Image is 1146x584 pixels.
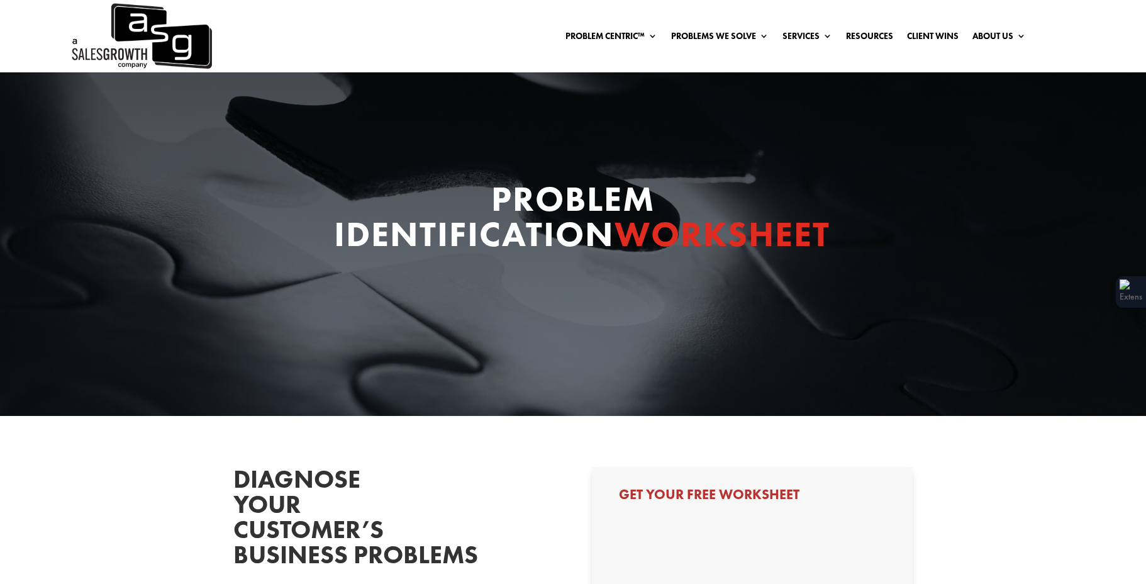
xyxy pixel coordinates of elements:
h3: Get Your Free Worksheet [619,488,886,508]
a: Problems We Solve [671,31,769,45]
h1: Problem Identification [334,181,812,258]
a: About Us [972,31,1026,45]
a: Services [782,31,832,45]
h2: Diagnose your customer’s business problems [233,467,422,574]
span: Worksheet [615,211,830,257]
a: Resources [846,31,893,45]
a: Client Wins [907,31,959,45]
a: Problem Centric™ [565,31,657,45]
img: Extension Icon [1120,279,1142,305]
